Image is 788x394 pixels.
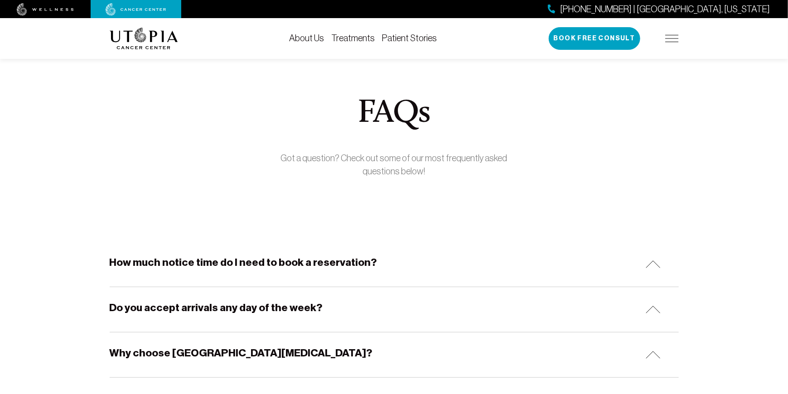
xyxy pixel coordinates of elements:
span: [PHONE_NUMBER] | [GEOGRAPHIC_DATA], [US_STATE] [560,3,770,16]
a: About Us [290,33,324,43]
a: Treatments [332,33,375,43]
img: logo [110,28,178,49]
a: Patient Stories [382,33,437,43]
h5: How much notice time do I need to book a reservation? [110,255,377,269]
img: wellness [17,3,74,16]
h1: FAQs [279,97,509,130]
img: cancer center [106,3,166,16]
h5: Do you accept arrivals any day of the week? [110,301,323,315]
button: Book Free Consult [549,27,640,50]
img: icon-hamburger [665,35,679,42]
a: [PHONE_NUMBER] | [GEOGRAPHIC_DATA], [US_STATE] [548,3,770,16]
p: Got a question? Check out some of our most frequently asked questions below! [279,152,509,178]
h5: Why choose [GEOGRAPHIC_DATA][MEDICAL_DATA]? [110,346,372,360]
